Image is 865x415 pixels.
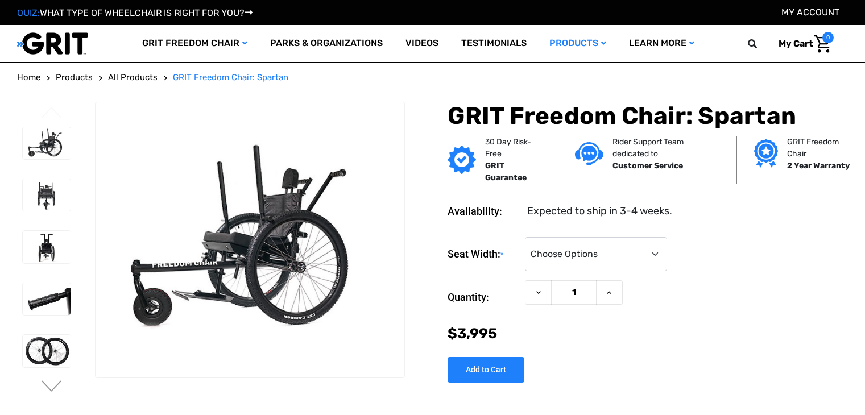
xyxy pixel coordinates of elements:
span: Home [17,72,40,82]
a: Learn More [618,25,706,62]
h1: GRIT Freedom Chair: Spartan [448,102,848,130]
span: $3,995 [448,325,497,342]
button: Go to slide 2 of 4 [40,380,64,394]
span: Products [56,72,93,82]
a: Account [781,7,839,18]
img: GRIT Freedom Chair: Spartan [23,283,71,315]
span: My Cart [779,38,813,49]
input: Search [753,32,770,56]
nav: Breadcrumb [17,71,848,84]
strong: Customer Service [612,161,683,171]
a: Parks & Organizations [259,25,394,62]
span: QUIZ: [17,7,40,18]
a: Cart with 0 items [770,32,834,56]
img: Grit freedom [754,139,777,168]
input: Add to Cart [448,357,524,383]
p: Rider Support Team dedicated to [612,136,719,160]
strong: 2 Year Warranty [787,161,850,171]
button: Go to slide 4 of 4 [40,107,64,121]
img: GRIT Freedom Chair: Spartan [23,335,71,367]
p: GRIT Freedom Chair [787,136,852,160]
img: GRIT All-Terrain Wheelchair and Mobility Equipment [17,32,88,55]
img: GRIT Freedom Chair: Spartan [23,179,71,211]
a: Products [56,71,93,84]
label: Quantity: [448,280,519,314]
img: GRIT Guarantee [448,146,476,174]
a: All Products [108,71,158,84]
img: GRIT Freedom Chair: Spartan [23,127,71,159]
span: All Products [108,72,158,82]
dd: Expected to ship in 3-4 weeks. [527,204,672,219]
img: Cart [814,35,831,53]
p: 30 Day Risk-Free [485,136,540,160]
strong: GRIT Guarantee [485,161,527,182]
dt: Availability: [448,204,519,219]
a: GRIT Freedom Chair: Spartan [173,71,288,84]
a: QUIZ:WHAT TYPE OF WHEELCHAIR IS RIGHT FOR YOU? [17,7,253,18]
img: GRIT Freedom Chair: Spartan [23,231,71,263]
a: Videos [394,25,450,62]
a: Products [538,25,618,62]
span: GRIT Freedom Chair: Spartan [173,72,288,82]
img: GRIT Freedom Chair: Spartan [96,136,405,343]
label: Seat Width: [448,237,519,272]
a: Home [17,71,40,84]
span: 0 [822,32,834,43]
a: Testimonials [450,25,538,62]
a: GRIT Freedom Chair [131,25,259,62]
img: Customer service [575,142,603,165]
